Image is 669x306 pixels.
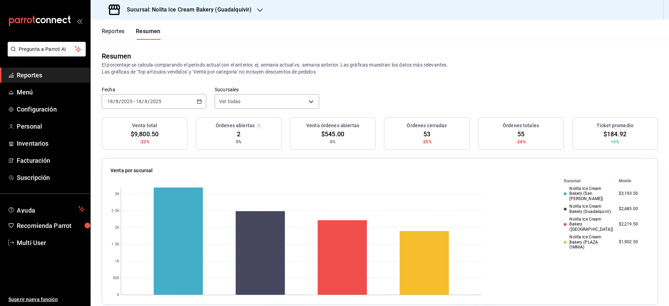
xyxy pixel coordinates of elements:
[236,139,241,145] span: 0%
[422,139,432,145] span: -25%
[17,238,85,247] span: Multi User
[553,177,616,185] th: Sucursal
[111,209,119,213] text: 2.5K
[77,18,82,24] button: open_drawer_menu
[140,139,149,145] span: -23%
[17,205,76,213] span: Ayuda
[237,129,240,139] span: 2
[216,122,255,129] h3: Órdenes abiertas
[17,70,85,80] span: Reportes
[564,204,613,214] div: Nolita Ice Cream Bakery (Guadalquivir)
[603,129,626,139] span: $184.92
[616,233,649,251] td: $1,902.50
[142,99,144,104] span: /
[131,129,159,139] span: $9,800.50
[516,139,526,145] span: -24%
[616,177,649,185] th: Monto
[107,99,113,104] input: --
[102,61,658,75] p: El porcentaje se calcula comparando el período actual con el anterior, ej. semana actual vs. sema...
[115,226,120,230] text: 2K
[115,192,120,196] text: 3K
[616,215,649,233] td: $2,219.50
[113,99,115,104] span: /
[115,99,119,104] input: --
[407,122,447,129] h3: Órdenes cerradas
[219,98,240,105] span: Ver todas
[117,293,119,297] text: 0
[115,260,120,263] text: 1K
[111,243,119,246] text: 1.5K
[17,173,85,182] span: Suscripción
[306,122,359,129] h3: Venta órdenes abiertas
[503,122,539,129] h3: Órdenes totales
[5,51,86,58] a: Pregunta a Parrot AI
[133,99,135,104] span: -
[102,87,206,92] label: Fecha
[144,99,148,104] input: --
[102,28,161,40] div: navigation tabs
[148,99,150,104] span: /
[17,156,85,165] span: Facturación
[8,42,86,56] button: Pregunta a Parrot AI
[330,139,336,145] span: 0%
[136,28,161,40] button: Resumen
[17,122,85,131] span: Personal
[564,235,613,250] div: Nolita Ice Cream Bakery (PLAZA OMNIA)
[17,139,85,148] span: Inventarios
[113,276,119,280] text: 500
[121,6,252,14] h3: Sucursal: Nolita Ice Cream Bakery (Guadalquivir)
[215,87,319,92] label: Sucursales
[136,99,142,104] input: --
[150,99,162,104] input: ----
[19,46,75,53] span: Pregunta a Parrot AI
[564,186,613,201] div: Nolita Ice Cream Bakery (San [PERSON_NAME])
[517,129,524,139] span: 55
[8,296,85,303] span: Sugerir nueva función
[102,51,131,61] div: Resumen
[321,129,344,139] span: $545.00
[119,99,121,104] span: /
[132,122,157,129] h3: Venta total
[110,167,153,174] p: Venta por sucursal
[597,122,633,129] h3: Ticket promedio
[616,202,649,215] td: $2,485.00
[102,28,125,40] button: Reportes
[564,217,613,232] div: Nolita Ice Cream Bakery ([GEOGRAPHIC_DATA])
[423,129,430,139] span: 53
[17,221,85,230] span: Recomienda Parrot
[121,99,133,104] input: ----
[616,185,649,202] td: $3,193.50
[611,139,619,145] span: +3%
[17,105,85,114] span: Configuración
[17,87,85,97] span: Menú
